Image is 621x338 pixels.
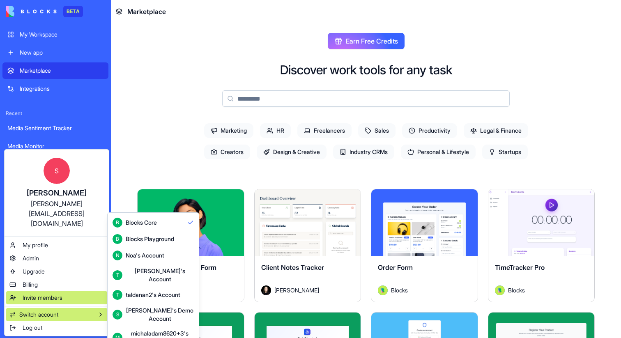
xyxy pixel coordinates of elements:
span: Invite members [23,294,62,302]
span: Switch account [19,310,58,319]
a: Upgrade [6,265,107,278]
div: [PERSON_NAME] [13,187,101,199]
div: Media Monitor [7,142,103,150]
span: Log out [23,324,42,332]
span: Billing [23,281,38,289]
span: S [44,158,70,184]
div: Media Sentiment Tracker [7,124,103,132]
a: S[PERSON_NAME][PERSON_NAME][EMAIL_ADDRESS][DOMAIN_NAME] [6,151,107,235]
span: My profile [23,241,48,249]
a: Invite members [6,291,107,304]
a: My profile [6,239,107,252]
a: Billing [6,278,107,291]
a: Admin [6,252,107,265]
span: Admin [23,254,39,262]
div: [PERSON_NAME][EMAIL_ADDRESS][DOMAIN_NAME] [13,199,101,228]
span: Recent [2,110,108,117]
span: Upgrade [23,267,45,276]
